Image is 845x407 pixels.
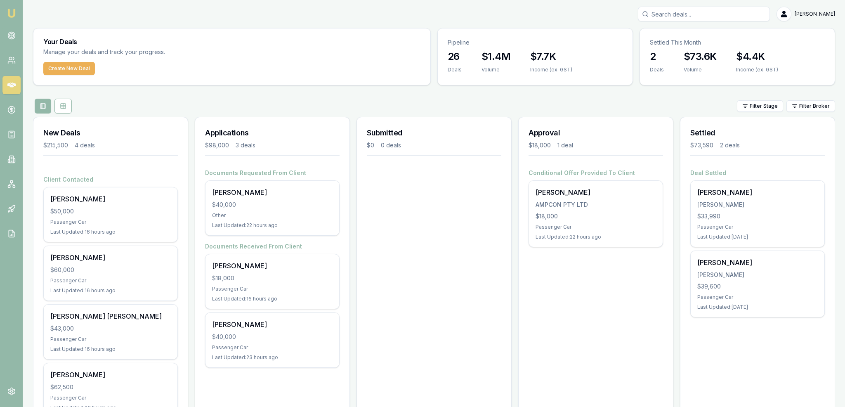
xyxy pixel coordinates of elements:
[43,47,255,57] p: Manage your deals and track your progress.
[212,286,333,292] div: Passenger Car
[799,103,830,109] span: Filter Broker
[7,8,17,18] img: emu-icon-u.png
[50,229,171,235] div: Last Updated: 16 hours ago
[684,50,716,63] h3: $73.6K
[529,127,663,139] h3: Approval
[697,201,818,209] div: [PERSON_NAME]
[50,253,171,263] div: [PERSON_NAME]
[212,222,333,229] div: Last Updated: 22 hours ago
[50,346,171,353] div: Last Updated: 16 hours ago
[650,50,664,63] h3: 2
[205,127,340,139] h3: Applications
[205,242,340,251] h4: Documents Received From Client
[236,141,255,149] div: 3 deals
[736,50,778,63] h3: $4.4K
[697,294,818,301] div: Passenger Car
[50,395,171,401] div: Passenger Car
[212,261,333,271] div: [PERSON_NAME]
[720,141,740,149] div: 2 deals
[737,100,783,112] button: Filter Stage
[482,50,510,63] h3: $1.4M
[43,141,68,149] div: $215,500
[786,100,835,112] button: Filter Broker
[697,212,818,220] div: $33,990
[697,187,818,197] div: [PERSON_NAME]
[212,274,333,282] div: $18,000
[690,127,825,139] h3: Settled
[690,141,713,149] div: $73,590
[381,141,401,149] div: 0 deals
[50,287,171,294] div: Last Updated: 16 hours ago
[212,344,333,351] div: Passenger Car
[536,234,656,240] div: Last Updated: 22 hours ago
[50,370,171,380] div: [PERSON_NAME]
[50,207,171,215] div: $50,000
[697,224,818,230] div: Passenger Car
[212,212,333,219] div: Other
[205,169,340,177] h4: Documents Requested From Client
[529,169,663,177] h4: Conditional Offer Provided To Client
[684,66,716,73] div: Volume
[50,311,171,321] div: [PERSON_NAME] [PERSON_NAME]
[50,219,171,225] div: Passenger Car
[212,187,333,197] div: [PERSON_NAME]
[697,271,818,279] div: [PERSON_NAME]
[50,383,171,391] div: $62,500
[50,194,171,204] div: [PERSON_NAME]
[50,266,171,274] div: $60,000
[448,50,462,63] h3: 26
[736,66,778,73] div: Income (ex. GST)
[212,354,333,361] div: Last Updated: 23 hours ago
[536,187,656,197] div: [PERSON_NAME]
[75,141,95,149] div: 4 deals
[795,11,835,17] span: [PERSON_NAME]
[650,66,664,73] div: Deals
[650,38,825,47] p: Settled This Month
[750,103,778,109] span: Filter Stage
[448,66,462,73] div: Deals
[367,141,374,149] div: $0
[530,50,572,63] h3: $7.7K
[697,258,818,267] div: [PERSON_NAME]
[50,324,171,333] div: $43,000
[212,333,333,341] div: $40,000
[530,66,572,73] div: Income (ex. GST)
[43,38,420,45] h3: Your Deals
[690,169,825,177] h4: Deal Settled
[448,38,623,47] p: Pipeline
[205,141,229,149] div: $98,000
[212,201,333,209] div: $40,000
[638,7,770,21] input: Search deals
[212,296,333,302] div: Last Updated: 16 hours ago
[367,127,501,139] h3: Submitted
[536,224,656,230] div: Passenger Car
[50,336,171,343] div: Passenger Car
[43,62,95,75] button: Create New Deal
[697,234,818,240] div: Last Updated: [DATE]
[43,175,178,184] h4: Client Contacted
[697,304,818,310] div: Last Updated: [DATE]
[50,277,171,284] div: Passenger Car
[536,212,656,220] div: $18,000
[557,141,573,149] div: 1 deal
[482,66,510,73] div: Volume
[536,201,656,209] div: AMPCON PTY LTD
[697,282,818,291] div: $39,600
[43,127,178,139] h3: New Deals
[212,319,333,329] div: [PERSON_NAME]
[529,141,551,149] div: $18,000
